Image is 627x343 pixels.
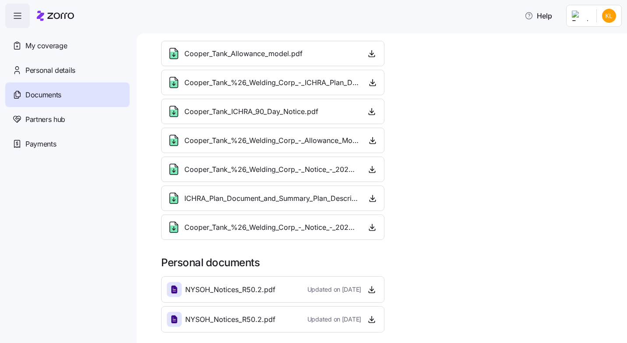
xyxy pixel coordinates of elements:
img: Employer logo [572,11,589,21]
span: Cooper_Tank_Allowance_model.pdf [184,48,303,59]
span: Cooper_Tank_%26_Welding_Corp_-_Allowance_Model_-_2025.pdf [184,135,359,146]
a: Documents [5,82,130,107]
span: Updated on [DATE] [307,315,361,324]
span: Documents [25,89,61,100]
span: Cooper_Tank_%26_Welding_Corp_-_Notice_-_2026.pdf [184,222,358,233]
span: ICHRA_Plan_Document_and_Summary_Plan_Description_-_2026.pdf [184,193,359,204]
span: Help [525,11,552,21]
span: Cooper_Tank_ICHRA_90_Day_Notice.pdf [184,106,318,117]
a: Payments [5,132,130,156]
a: Partners hub [5,107,130,132]
span: Cooper_Tank_%26_Welding_Corp_-_Notice_-_2025.pdf [184,164,358,175]
span: NYSOH_Notices_R50.2.pdf [185,314,275,325]
span: Partners hub [25,114,65,125]
span: Cooper_Tank_%26_Welding_Corp_-_ICHRA_Plan_Doc_-_2024.pdf [184,77,359,88]
button: Help [518,7,559,25]
span: Updated on [DATE] [307,285,361,294]
a: My coverage [5,33,130,58]
a: Personal details [5,58,130,82]
h1: Personal documents [161,256,615,269]
img: dc9f92af5cae90ae6809c90ab4011ccc [602,9,616,23]
span: My coverage [25,40,67,51]
span: Payments [25,139,56,150]
span: Personal details [25,65,75,76]
span: NYSOH_Notices_R50.2.pdf [185,284,275,295]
